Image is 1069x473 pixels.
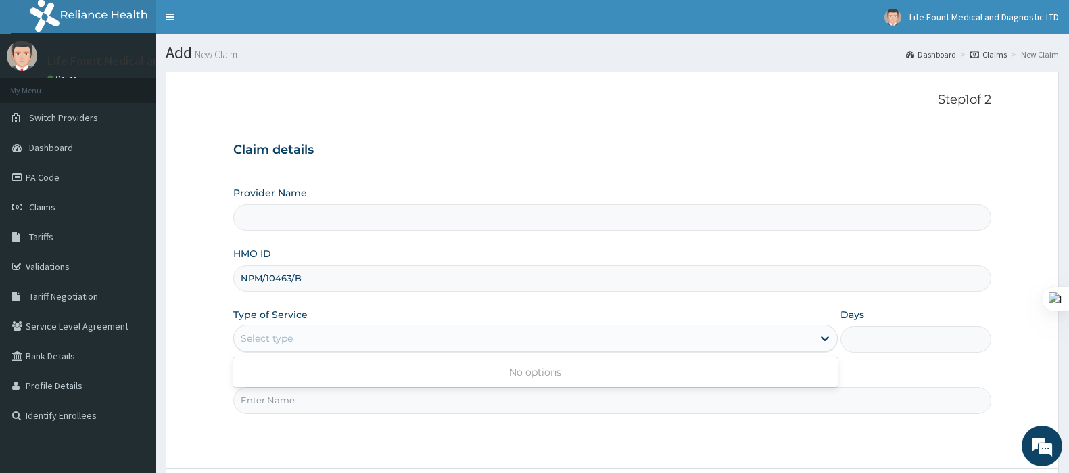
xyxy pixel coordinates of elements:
[47,74,80,83] a: Online
[233,308,308,321] label: Type of Service
[233,143,991,158] h3: Claim details
[970,49,1007,60] a: Claims
[47,55,247,67] p: Life Fount Medical and Diagnostic LTD
[233,360,838,384] div: No options
[906,49,956,60] a: Dashboard
[1008,49,1059,60] li: New Claim
[233,387,991,413] input: Enter Name
[192,49,237,60] small: New Claim
[233,247,271,261] label: HMO ID
[29,141,73,154] span: Dashboard
[840,308,864,321] label: Days
[233,265,991,292] input: Enter HMO ID
[166,44,1059,62] h1: Add
[233,93,991,108] p: Step 1 of 2
[909,11,1059,23] span: Life Fount Medical and Diagnostic LTD
[29,112,98,124] span: Switch Providers
[29,290,98,302] span: Tariff Negotiation
[29,231,53,243] span: Tariffs
[233,186,307,200] label: Provider Name
[884,9,901,26] img: User Image
[241,332,293,345] div: Select type
[7,41,37,71] img: User Image
[29,201,55,213] span: Claims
